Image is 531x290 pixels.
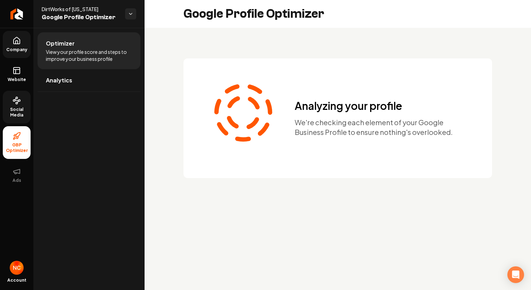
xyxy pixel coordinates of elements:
a: Analytics [38,69,140,91]
div: Open Intercom Messenger [507,266,524,283]
span: Analytics [46,76,72,84]
button: Open user button [10,261,24,275]
a: Website [3,61,31,88]
p: We're checking each element of your Google Business Profile to ensure nothing's overlooked. [295,118,467,137]
a: Social Media [3,91,31,123]
span: Company [3,47,30,53]
span: Social Media [3,107,31,118]
a: Company [3,31,31,58]
span: Ads [10,178,24,183]
span: Google Profile Optimizer [42,13,120,22]
img: Rebolt Logo [10,8,23,19]
span: GBP Optimizer [3,142,31,153]
h2: Google Profile Optimizer [183,7,324,21]
img: Nick Crane [10,261,24,275]
span: Website [5,77,29,82]
span: DirtWorks of [US_STATE] [42,6,120,13]
span: Optimizer [46,39,75,48]
button: Ads [3,162,31,189]
h1: Analyzing your profile [295,99,467,112]
span: View your profile score and steps to improve your business profile [46,48,132,62]
span: Account [7,277,26,283]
